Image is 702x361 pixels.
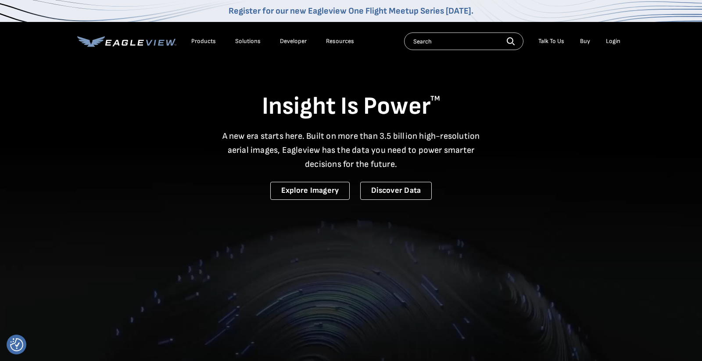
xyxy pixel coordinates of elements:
[538,37,564,45] div: Talk To Us
[191,37,216,45] div: Products
[326,37,354,45] div: Resources
[404,32,523,50] input: Search
[10,338,23,351] button: Consent Preferences
[580,37,590,45] a: Buy
[606,37,620,45] div: Login
[280,37,307,45] a: Developer
[229,6,473,16] a: Register for our new Eagleview One Flight Meetup Series [DATE].
[77,91,625,122] h1: Insight Is Power
[270,182,350,200] a: Explore Imagery
[360,182,432,200] a: Discover Data
[235,37,261,45] div: Solutions
[217,129,485,171] p: A new era starts here. Built on more than 3.5 billion high-resolution aerial images, Eagleview ha...
[10,338,23,351] img: Revisit consent button
[430,94,440,103] sup: TM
